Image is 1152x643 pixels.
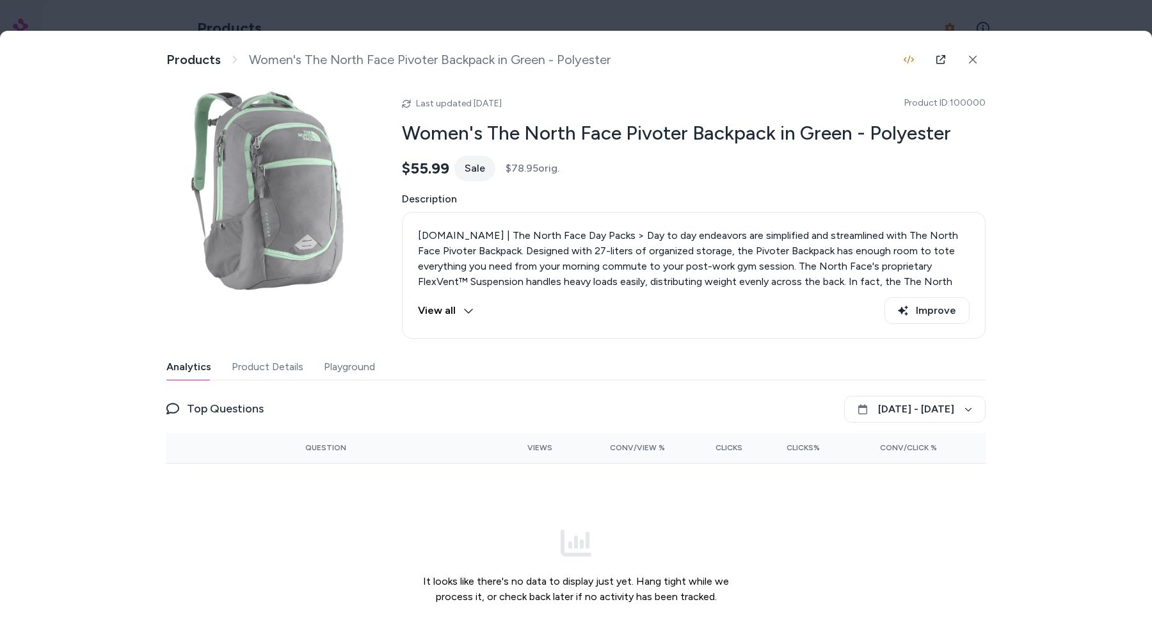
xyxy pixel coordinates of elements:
p: [DOMAIN_NAME] | The North Face Day Packs > Day to day endeavors are simplified and streamlined wi... [418,228,970,382]
nav: breadcrumb [166,52,611,68]
span: Clicks [716,443,742,453]
button: Question [305,437,346,458]
button: Clicks [685,437,742,458]
button: View all [418,297,474,324]
span: Product ID: 100000 [904,97,986,110]
button: Product Details [232,354,303,380]
span: Conv/View % [610,443,665,453]
span: Views [527,443,552,453]
button: [DATE] - [DATE] [844,396,986,423]
span: Women's The North Face Pivoter Backpack in Green - Polyester [249,52,611,68]
button: Views [495,437,552,458]
button: Playground [324,354,375,380]
img: the-north-face-pivoter-backpack-women-s-.jpg [166,88,371,293]
span: Conv/Click % [880,443,937,453]
span: $78.95 orig. [506,161,559,176]
span: $55.99 [402,159,449,178]
a: Products [166,52,221,68]
span: Question [305,443,346,453]
button: Improve [884,297,970,324]
button: Analytics [166,354,211,380]
h2: Women's The North Face Pivoter Backpack in Green - Polyester [402,121,986,145]
span: Last updated [DATE] [416,98,502,109]
div: Sale [454,156,495,181]
span: Top Questions [187,400,264,418]
button: Conv/View % [573,437,666,458]
button: Clicks% [763,437,820,458]
span: Clicks% [787,443,820,453]
span: Description [402,191,986,207]
button: Conv/Click % [840,437,937,458]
